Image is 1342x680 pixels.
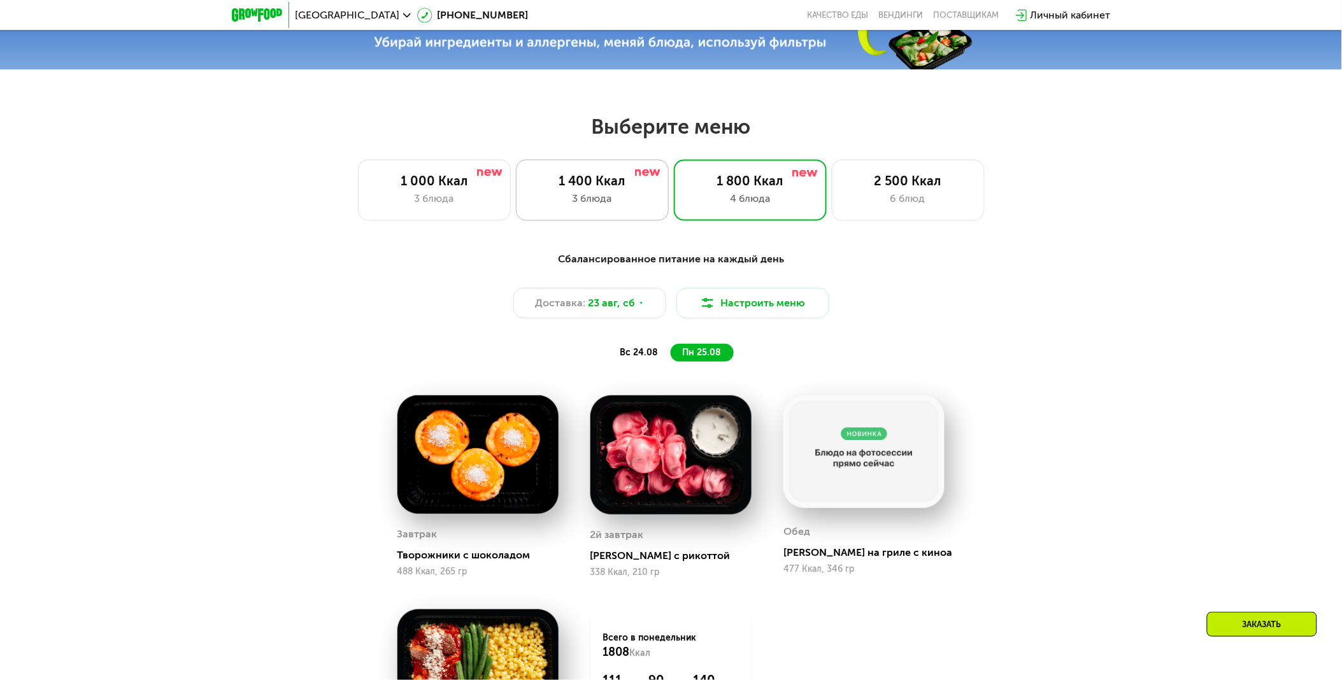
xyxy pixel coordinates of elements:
[371,173,497,188] div: 1 000 Ккал
[417,8,529,23] a: [PHONE_NUMBER]
[783,564,945,574] div: 477 Ккал, 346 гр
[529,173,655,188] div: 1 400 Ккал
[1207,612,1317,637] div: Заказать
[879,10,924,20] a: Вендинги
[371,191,497,206] div: 3 блюда
[397,549,569,562] div: Творожники с шоколадом
[630,648,651,658] span: Ккал
[397,567,559,577] div: 488 Ккал, 265 гр
[687,173,813,188] div: 1 800 Ккал
[588,295,635,311] span: 23 авг, сб
[529,191,655,206] div: 3 блюда
[397,525,438,544] div: Завтрак
[296,10,400,20] span: [GEOGRAPHIC_DATA]
[590,549,762,562] div: [PERSON_NAME] с рикоттой
[603,645,630,659] span: 1808
[783,522,810,541] div: Обед
[590,525,644,544] div: 2й завтрак
[676,288,829,318] button: Настроить меню
[294,251,1048,267] div: Сбалансированное питание на каждый день
[934,10,999,20] div: поставщикам
[1031,8,1111,23] div: Личный кабинет
[590,567,752,577] div: 338 Ккал, 210 гр
[845,191,971,206] div: 6 блюд
[808,10,869,20] a: Качество еды
[41,114,1301,139] h2: Выберите меню
[603,632,739,660] div: Всего в понедельник
[620,347,658,358] span: вс 24.08
[535,295,585,311] span: Доставка:
[682,347,721,358] span: пн 25.08
[687,191,813,206] div: 4 блюда
[845,173,971,188] div: 2 500 Ккал
[783,546,955,559] div: [PERSON_NAME] на гриле с киноа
